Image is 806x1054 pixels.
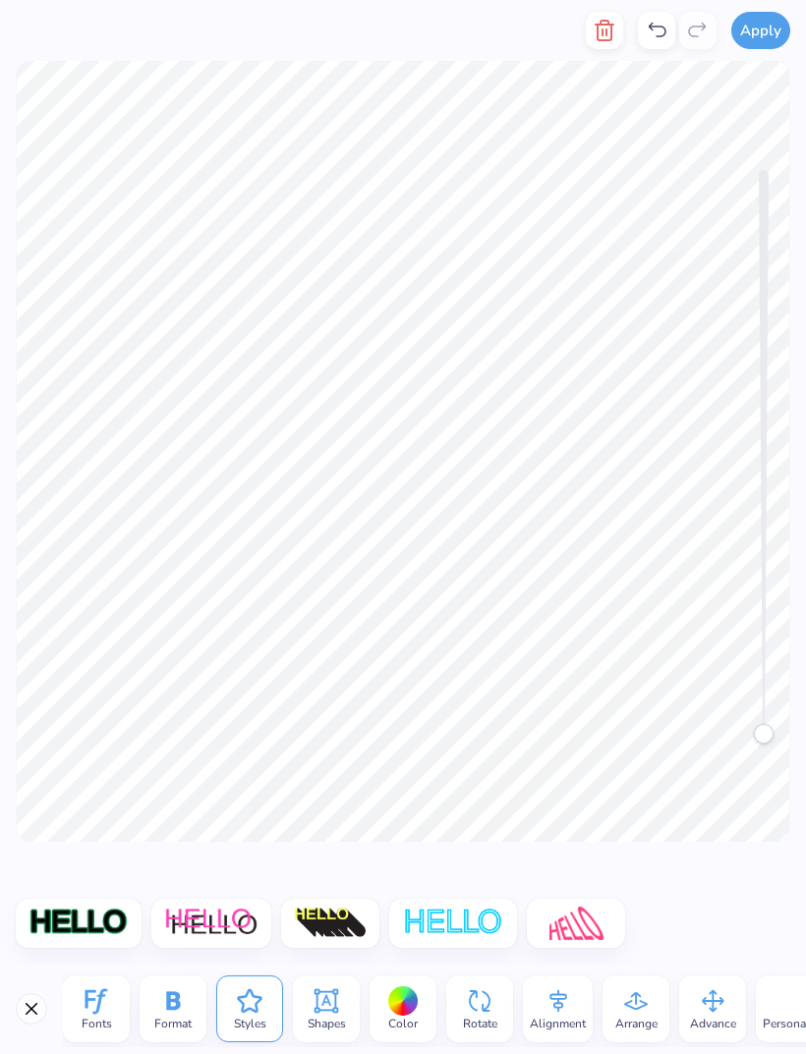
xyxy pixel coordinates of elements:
[388,1016,418,1031] span: Color
[154,1016,192,1031] span: Format
[754,724,774,744] div: Accessibility label
[731,12,790,49] button: Apply
[29,907,129,940] img: Stroke
[690,1016,736,1031] span: Advance
[463,1016,497,1031] span: Rotate
[82,1016,112,1031] span: Fonts
[549,907,604,940] img: Free Distort
[615,1016,658,1031] span: Arrange
[530,1016,586,1031] span: Alignment
[164,907,259,940] img: Shadow
[234,1016,266,1031] span: Styles
[308,1016,346,1031] span: Shapes
[402,907,504,940] img: Negative Space
[294,907,368,940] img: 3D Illusion
[16,993,47,1025] button: Close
